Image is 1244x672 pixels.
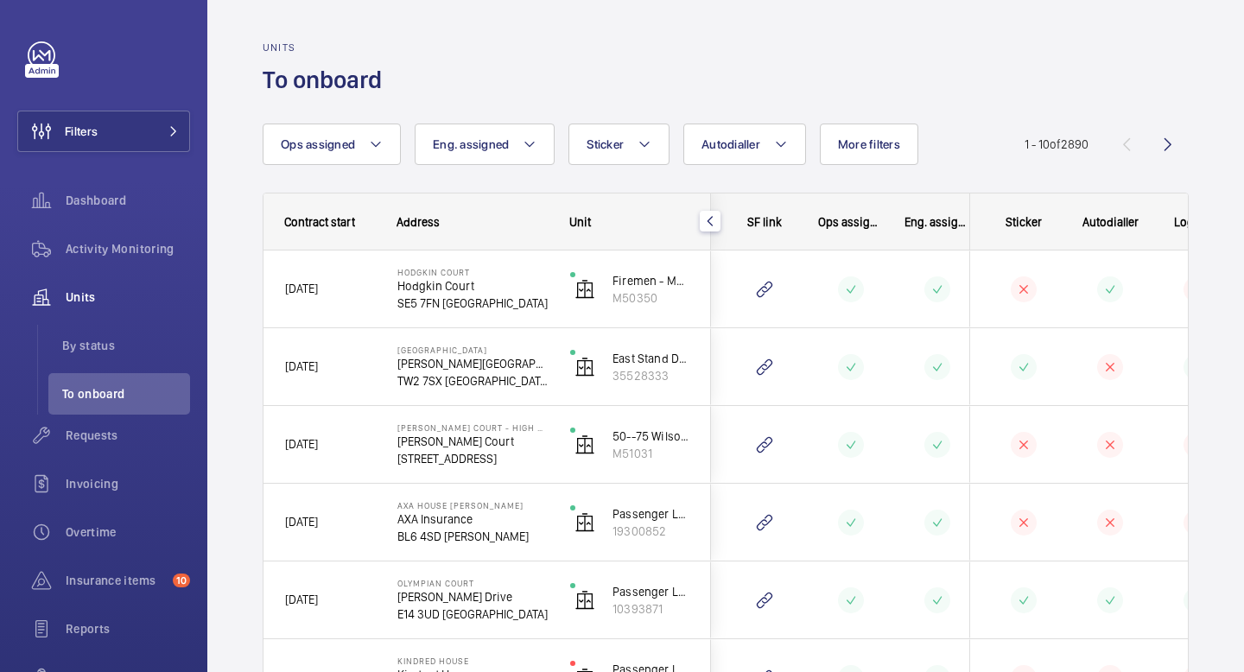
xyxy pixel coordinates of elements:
span: Invoicing [66,475,190,492]
p: M50350 [612,289,689,307]
img: elevator.svg [574,512,595,533]
img: elevator.svg [574,279,595,300]
span: Autodialler [1082,215,1139,229]
img: elevator.svg [574,357,595,377]
p: Hodgkin Court [397,277,548,295]
span: Address [397,215,440,229]
p: Passenger Lift 1 [612,583,689,600]
p: [GEOGRAPHIC_DATA] [397,345,548,355]
p: [PERSON_NAME][GEOGRAPHIC_DATA] [397,355,548,372]
p: East Stand DHL Passenger Lift (2FLR) [612,350,689,367]
span: Eng. assigned [904,215,969,229]
p: [STREET_ADDRESS] [397,450,548,467]
span: [DATE] [285,593,318,606]
p: Passenger Lift 1- SC21231 - LH [612,505,689,523]
img: elevator.svg [574,434,595,455]
p: 50--75 Wilson Cour [612,428,689,445]
p: 19300852 [612,523,689,540]
span: Requests [66,427,190,444]
span: 1 - 10 2890 [1025,138,1088,150]
span: Ops assigned [281,137,355,151]
span: To onboard [62,385,190,403]
span: Sticker [587,137,624,151]
p: 35528333 [612,367,689,384]
span: of [1050,137,1061,151]
span: Sticker [1006,215,1042,229]
p: 10393871 [612,600,689,618]
p: Olympian Court [397,578,548,588]
p: E14 3UD [GEOGRAPHIC_DATA] [397,605,548,623]
h1: To onboard [263,64,392,96]
span: [DATE] [285,437,318,451]
span: Overtime [66,523,190,541]
p: Hodgkin Court [397,267,548,277]
button: Sticker [568,124,670,165]
button: Eng. assigned [415,124,555,165]
span: Units [66,288,190,306]
span: By status [62,337,190,354]
p: [PERSON_NAME] Drive [397,588,548,605]
p: Kindred House [397,656,548,666]
span: Ops assigned [818,215,884,229]
img: elevator.svg [574,590,595,611]
span: [DATE] [285,515,318,529]
button: More filters [820,124,918,165]
p: M51031 [612,445,689,462]
span: Contract start [284,215,355,229]
button: Autodialler [683,124,806,165]
span: Log card [1174,215,1220,229]
div: Unit [569,215,690,229]
span: Autodialler [701,137,760,151]
p: [PERSON_NAME] Court [397,433,548,450]
span: SF link [747,215,782,229]
p: Firemen - MRL Passenger Lift [612,272,689,289]
p: BL6 4SD [PERSON_NAME] [397,528,548,545]
button: Ops assigned [263,124,401,165]
button: Filters [17,111,190,152]
span: Reports [66,620,190,637]
span: Dashboard [66,192,190,209]
span: [DATE] [285,282,318,295]
p: [PERSON_NAME] Court - High Risk Building [397,422,548,433]
span: More filters [838,137,900,151]
span: Filters [65,123,98,140]
p: AXA House [PERSON_NAME] [397,500,548,510]
span: [DATE] [285,359,318,373]
h2: Units [263,41,392,54]
span: Eng. assigned [433,137,509,151]
p: AXA Insurance [397,510,548,528]
p: TW2 7SX [GEOGRAPHIC_DATA] [397,372,548,390]
span: 10 [173,574,190,587]
span: Activity Monitoring [66,240,190,257]
span: Insurance items [66,572,166,589]
p: SE5 7FN [GEOGRAPHIC_DATA] [397,295,548,312]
